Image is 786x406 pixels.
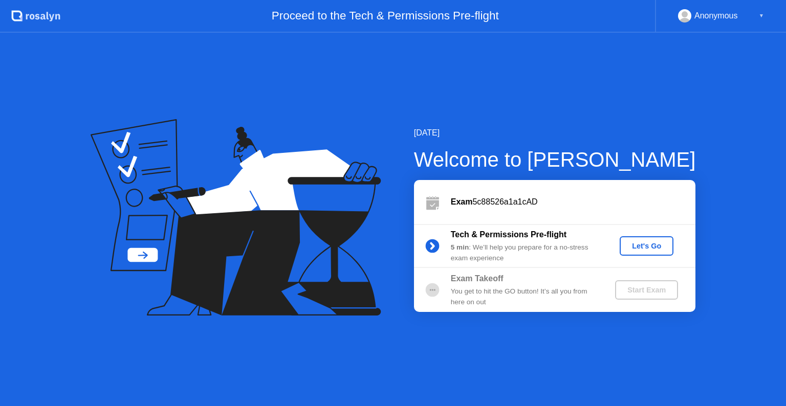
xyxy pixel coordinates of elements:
b: Exam Takeoff [451,274,504,283]
div: Anonymous [694,9,738,22]
div: : We’ll help you prepare for a no-stress exam experience [451,242,598,263]
button: Let's Go [620,236,673,256]
b: Exam [451,197,473,206]
div: Welcome to [PERSON_NAME] [414,144,696,175]
div: You get to hit the GO button! It’s all you from here on out [451,286,598,307]
div: [DATE] [414,127,696,139]
button: Start Exam [615,280,678,300]
div: Let's Go [624,242,669,250]
b: 5 min [451,243,469,251]
b: Tech & Permissions Pre-flight [451,230,566,239]
div: Start Exam [619,286,674,294]
div: 5c88526a1a1cAD [451,196,695,208]
div: ▼ [759,9,764,22]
